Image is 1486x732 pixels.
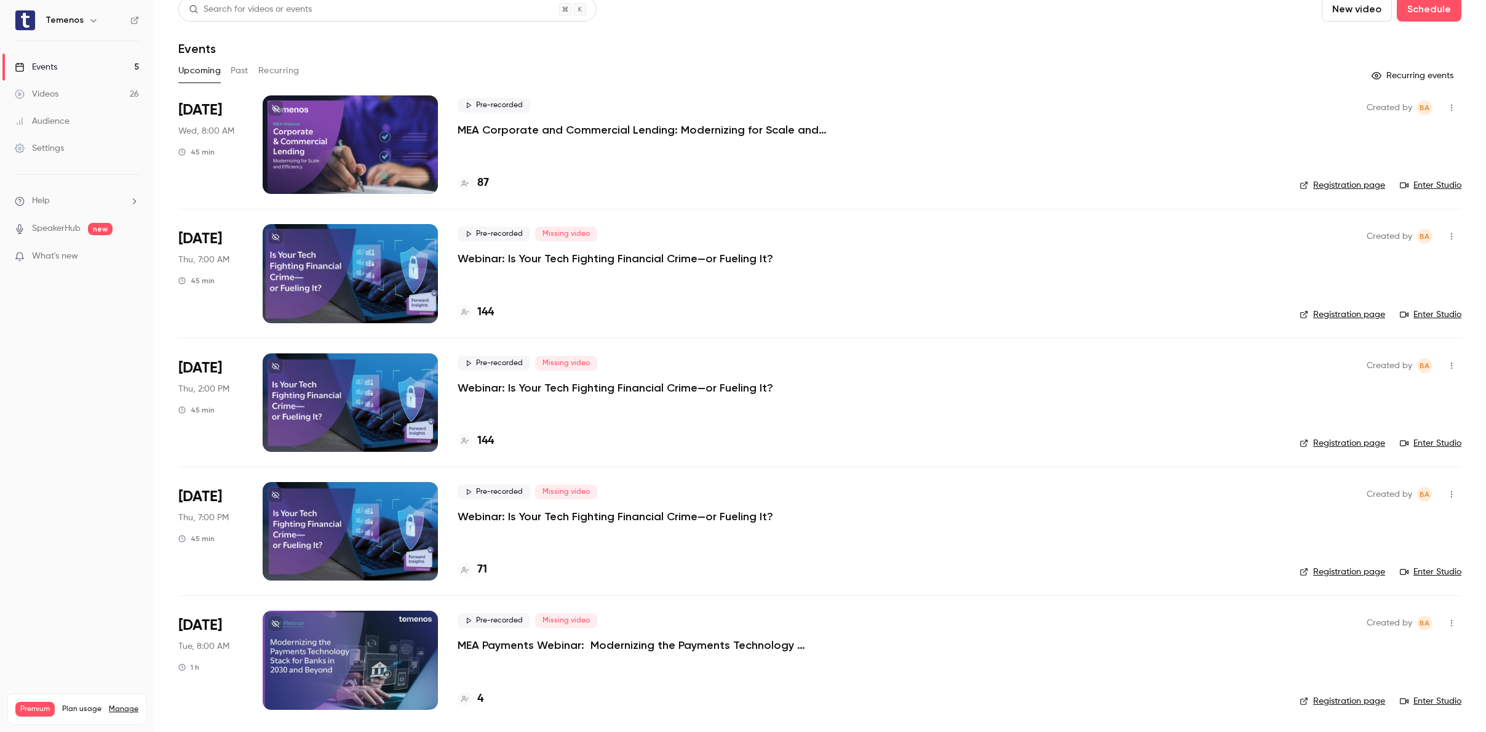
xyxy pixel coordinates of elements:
[32,195,50,207] span: Help
[458,638,827,653] a: MEA Payments Webinar: Modernizing the Payments Technology Stack for Banks in [DATE] and Beyond
[178,405,215,415] div: 45 min
[15,195,139,207] li: help-dropdown-opener
[178,61,221,81] button: Upcoming
[1420,487,1429,502] span: BA
[1367,616,1412,630] span: Created by
[258,61,300,81] button: Recurring
[458,98,530,113] span: Pre-recorded
[32,250,78,263] span: What's new
[1417,100,1432,115] span: Balamurugan Arunachalam
[458,691,483,707] a: 4
[535,485,597,499] span: Missing video
[178,125,234,137] span: Wed, 8:00 AM
[458,613,530,628] span: Pre-recorded
[62,704,101,714] span: Plan usage
[458,227,530,241] span: Pre-recorded
[458,304,494,321] a: 144
[458,251,773,266] a: Webinar: Is Your Tech Fighting Financial Crime—or Fueling It?
[1366,66,1461,86] button: Recurring events
[15,61,57,73] div: Events
[1417,616,1432,630] span: Balamurugan Arunachalam
[458,356,530,371] span: Pre-recorded
[535,613,597,628] span: Missing video
[477,175,489,191] h4: 87
[458,485,530,499] span: Pre-recorded
[32,222,81,235] a: SpeakerHub
[178,276,215,286] div: 45 min
[1417,229,1432,244] span: Balamurugan Arunachalam
[1400,179,1461,191] a: Enter Studio
[178,487,222,507] span: [DATE]
[458,175,489,191] a: 87
[15,142,64,155] div: Settings
[178,147,215,157] div: 45 min
[477,304,494,321] h4: 144
[1300,437,1385,449] a: Registration page
[1420,616,1429,630] span: BA
[1300,179,1385,191] a: Registration page
[178,383,229,395] span: Thu, 2:00 PM
[189,3,312,16] div: Search for videos or events
[178,95,243,194] div: Sep 10 Wed, 9:00 AM (Africa/Johannesburg)
[88,223,113,235] span: new
[1417,358,1432,373] span: Balamurugan Arunachalam
[1300,695,1385,707] a: Registration page
[458,123,827,137] a: MEA Corporate and Commercial Lending: Modernizing for Scale and Efficiency
[1300,308,1385,321] a: Registration page
[458,433,494,449] a: 144
[178,611,243,709] div: Sep 30 Tue, 11:00 AM (Asia/Dubai)
[178,353,243,452] div: Sep 25 Thu, 2:00 PM (Europe/London)
[231,61,248,81] button: Past
[477,433,494,449] h4: 144
[1367,358,1412,373] span: Created by
[1300,566,1385,578] a: Registration page
[178,41,216,56] h1: Events
[458,509,773,524] a: Webinar: Is Your Tech Fighting Financial Crime—or Fueling It?
[178,640,229,653] span: Tue, 8:00 AM
[1367,229,1412,244] span: Created by
[1400,437,1461,449] a: Enter Studio
[15,88,58,100] div: Videos
[15,10,35,30] img: Temenos
[15,702,55,717] span: Premium
[178,224,243,323] div: Sep 25 Thu, 2:00 PM (Asia/Singapore)
[1420,358,1429,373] span: BA
[15,115,70,127] div: Audience
[1417,487,1432,502] span: Balamurugan Arunachalam
[458,561,487,578] a: 71
[46,14,84,26] h6: Temenos
[1367,100,1412,115] span: Created by
[458,380,773,395] a: Webinar: Is Your Tech Fighting Financial Crime—or Fueling It?
[178,100,222,120] span: [DATE]
[178,358,222,378] span: [DATE]
[178,254,229,266] span: Thu, 7:00 AM
[1400,695,1461,707] a: Enter Studio
[477,691,483,707] h4: 4
[178,616,222,635] span: [DATE]
[1367,487,1412,502] span: Created by
[1400,566,1461,578] a: Enter Studio
[178,229,222,249] span: [DATE]
[109,704,138,714] a: Manage
[1400,308,1461,321] a: Enter Studio
[178,512,229,524] span: Thu, 7:00 PM
[178,534,215,544] div: 45 min
[1420,229,1429,244] span: BA
[178,482,243,581] div: Sep 25 Thu, 2:00 PM (America/New York)
[1420,100,1429,115] span: BA
[535,227,597,241] span: Missing video
[477,561,487,578] h4: 71
[178,662,199,672] div: 1 h
[535,356,597,371] span: Missing video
